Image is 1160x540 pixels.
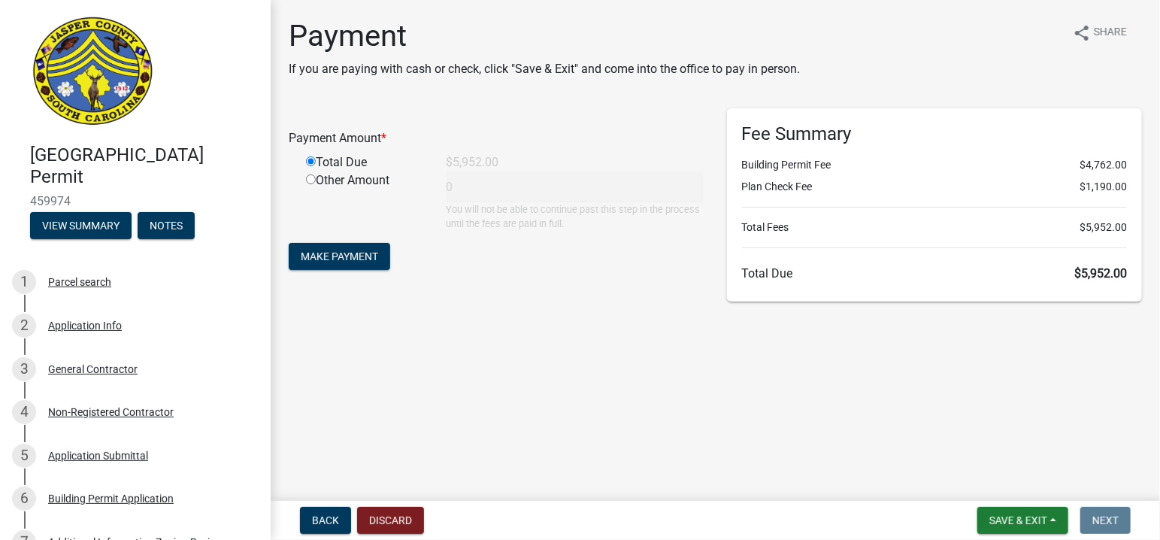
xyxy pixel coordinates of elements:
li: Plan Check Fee [742,179,1128,195]
button: Back [300,507,351,534]
h1: Payment [289,18,800,54]
div: Total Due [295,153,435,171]
div: Building Permit Application [48,493,174,504]
div: Other Amount [295,171,435,231]
wm-modal-confirm: Summary [30,220,132,232]
button: Next [1080,507,1131,534]
button: Save & Exit [977,507,1068,534]
p: If you are paying with cash or check, click "Save & Exit" and come into the office to pay in person. [289,60,800,78]
div: Application Submittal [48,451,148,461]
span: Share [1094,24,1127,42]
span: Back [312,514,339,526]
div: 3 [12,357,36,381]
li: Building Permit Fee [742,157,1128,173]
span: Make Payment [301,250,378,262]
button: Notes [138,212,195,239]
div: 1 [12,270,36,294]
div: 2 [12,314,36,338]
span: $4,762.00 [1080,157,1127,173]
button: shareShare [1061,18,1139,47]
span: $1,190.00 [1080,179,1127,195]
span: 459974 [30,194,241,208]
button: Make Payment [289,243,390,270]
wm-modal-confirm: Notes [138,220,195,232]
div: 5 [12,444,36,468]
img: Jasper County, South Carolina [30,16,156,129]
button: View Summary [30,212,132,239]
div: 6 [12,487,36,511]
h6: Fee Summary [742,123,1128,145]
span: $5,952.00 [1074,266,1127,281]
div: 4 [12,400,36,424]
button: Discard [357,507,424,534]
span: Save & Exit [989,514,1047,526]
h6: Total Due [742,266,1128,281]
div: Non-Registered Contractor [48,407,174,417]
h4: [GEOGRAPHIC_DATA] Permit [30,144,259,188]
li: Total Fees [742,220,1128,235]
span: Next [1092,514,1119,526]
div: General Contractor [48,364,138,375]
div: Payment Amount [277,129,716,147]
span: $5,952.00 [1080,220,1127,235]
div: Application Info [48,320,122,331]
i: share [1073,24,1091,42]
div: Parcel search [48,277,111,287]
